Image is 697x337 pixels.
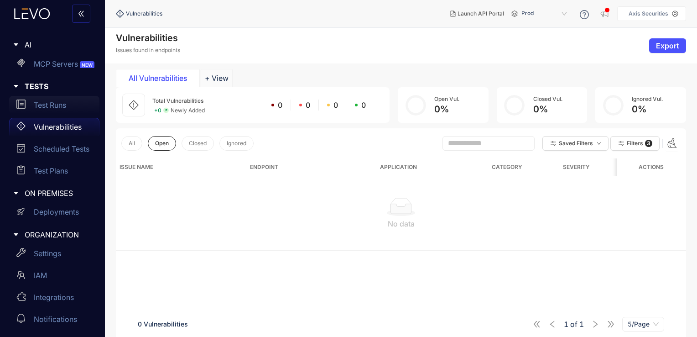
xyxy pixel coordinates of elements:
[16,270,26,279] span: team
[9,55,99,77] a: MCP ServersNEW
[25,189,92,197] span: ON PREMISES
[25,41,92,49] span: AI
[154,107,161,114] span: + 0
[189,140,207,147] span: Closed
[182,136,214,151] button: Closed
[34,145,89,153] p: Scheduled Tests
[80,61,94,68] span: NEW
[171,107,205,114] span: Newly Added
[152,97,203,104] span: Total Vulnerabilities
[9,203,99,225] a: Deployments
[34,101,66,109] p: Test Runs
[579,320,584,328] span: 1
[629,11,668,17] p: Axis Securities
[13,83,19,90] span: caret-right
[34,271,47,279] p: IAM
[5,184,99,203] div: ON PREMISES
[542,136,609,151] button: Saved Filtersdown
[610,136,660,151] button: Filters 3
[34,249,61,258] p: Settings
[34,315,77,323] p: Notifications
[306,101,310,109] span: 0
[463,158,550,176] th: Category
[434,96,459,102] div: Open Vul.
[13,190,19,196] span: caret-right
[219,136,254,151] button: Ignored
[564,320,568,328] span: 1
[617,158,686,176] th: Actions
[34,208,79,216] p: Deployments
[559,140,593,147] span: Saved Filters
[9,288,99,310] a: Integrations
[25,231,92,239] span: ORGANIZATION
[34,123,82,131] p: Vulnerabilities
[201,69,233,87] button: Add tab
[361,101,366,109] span: 0
[649,38,686,53] button: Export
[123,220,679,228] div: No data
[129,140,135,147] span: All
[521,6,569,21] span: Prod
[9,244,99,266] a: Settings
[116,32,180,43] h4: Vulnerabilities
[533,96,562,102] div: Closed Vul.
[9,266,99,288] a: IAM
[148,136,176,151] button: Open
[34,167,68,175] p: Test Plans
[597,141,601,146] span: down
[5,225,99,244] div: ORGANIZATION
[126,11,162,17] span: Vulnerabilities
[628,317,659,331] span: 5/Page
[25,82,92,90] span: TESTS
[13,42,19,48] span: caret-right
[9,96,99,118] a: Test Runs
[9,118,99,140] a: Vulnerabilities
[533,104,562,115] div: 0 %
[278,101,282,109] span: 0
[34,293,74,301] p: Integrations
[606,162,679,172] span: Last Seen
[434,104,459,115] div: 0 %
[116,158,246,176] th: Issue Name
[333,101,338,109] span: 0
[72,5,90,23] button: double-left
[603,158,689,176] th: Last Seen
[376,158,463,176] th: Application
[246,158,377,176] th: Endpoint
[632,104,663,115] div: 0 %
[632,96,663,102] div: Ignored Vul.
[656,42,679,50] span: Export
[9,140,99,162] a: Scheduled Tests
[155,140,169,147] span: Open
[13,232,19,238] span: caret-right
[121,136,142,151] button: All
[138,320,188,328] span: 0 Vulnerabilities
[116,47,180,53] p: Issues found in endpoints
[78,10,85,18] span: double-left
[443,6,511,21] button: Launch API Portal
[124,74,192,82] div: All Vulnerabilities
[5,35,99,54] div: AI
[227,140,246,147] span: Ignored
[5,77,99,96] div: TESTS
[34,60,96,68] p: MCP Servers
[564,320,584,328] span: of
[9,310,99,332] a: Notifications
[550,158,602,176] th: Severity
[627,140,643,147] span: Filters
[9,162,99,184] a: Test Plans
[645,140,652,147] span: 3
[458,11,504,17] span: Launch API Portal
